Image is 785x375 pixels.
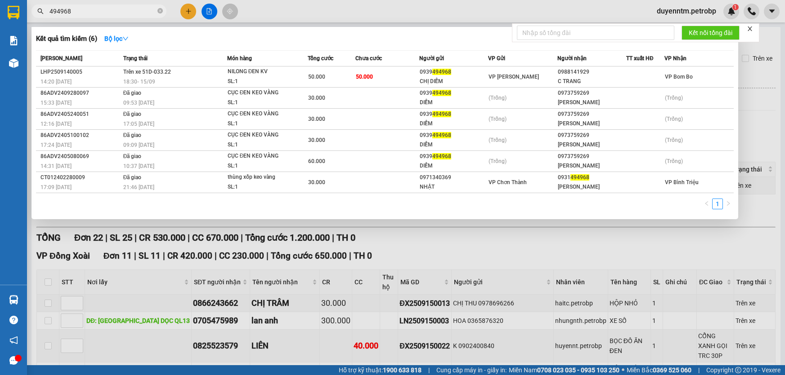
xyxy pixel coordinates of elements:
[122,35,129,42] span: down
[228,172,295,182] div: thùng xốp keo vàng
[40,67,121,77] div: LHP2509140005
[308,179,325,185] span: 30.000
[420,161,488,171] div: DIỄM
[123,121,154,127] span: 17:05 [DATE]
[558,98,626,107] div: [PERSON_NAME]
[40,142,72,148] span: 17:24 [DATE]
[665,158,683,164] span: (Trống)
[704,201,709,206] span: left
[626,55,654,62] span: TT xuất HĐ
[665,95,683,101] span: (Trống)
[517,26,674,40] input: Nhập số tổng đài
[723,199,734,209] button: right
[558,88,626,98] div: 0973759269
[726,201,731,206] span: right
[228,98,295,108] div: SL: 1
[713,199,722,209] a: 1
[123,69,171,75] span: Trên xe 51D-033.22
[97,31,136,46] button: Bộ lọcdown
[665,179,699,185] span: VP Bình Triệu
[558,67,626,77] div: 0988141929
[665,137,683,143] span: (Trống)
[9,356,18,365] span: message
[557,55,587,62] span: Người nhận
[558,110,626,119] div: 0973759269
[228,161,295,171] div: SL: 1
[432,132,451,138] span: 494968
[36,34,97,44] h3: Kết quả tìm kiếm ( 6 )
[123,100,154,106] span: 09:53 [DATE]
[228,182,295,192] div: SL: 1
[123,90,142,96] span: Đã giao
[420,67,488,77] div: 0939
[355,55,382,62] span: Chưa cước
[123,142,154,148] span: 09:09 [DATE]
[228,77,295,87] div: SL: 1
[420,119,488,128] div: DIỄM
[420,77,488,86] div: CHỊ DIỄM
[40,173,121,182] div: CT012402280009
[420,173,488,182] div: 0971340369
[489,158,507,164] span: (Trống)
[558,173,626,182] div: 0931
[308,116,325,122] span: 30.000
[689,28,732,38] span: Kết nối tổng đài
[420,131,488,140] div: 0939
[123,111,142,117] span: Đã giao
[489,74,539,80] span: VP [PERSON_NAME]
[488,55,505,62] span: VP Gửi
[420,110,488,119] div: 0939
[558,140,626,150] div: [PERSON_NAME]
[9,336,18,344] span: notification
[665,116,683,122] span: (Trống)
[420,88,488,98] div: 0939
[308,55,333,62] span: Tổng cước
[157,7,163,16] span: close-circle
[558,119,626,128] div: [PERSON_NAME]
[558,182,626,192] div: [PERSON_NAME]
[228,130,295,140] div: CỤC ĐEN KEO VÀNG
[123,132,142,138] span: Đã giao
[40,131,121,140] div: 86ADV2405100102
[420,182,488,192] div: NHẬT
[40,79,72,85] span: 14:20 [DATE]
[40,152,121,161] div: 86ADV2405080069
[723,199,734,209] li: Next Page
[40,184,72,190] span: 17:09 [DATE]
[228,140,295,150] div: SL: 1
[40,100,72,106] span: 15:33 [DATE]
[49,6,156,16] input: Tìm tên, số ĐT hoặc mã đơn
[228,109,295,119] div: CỤC ĐEN KEO VÀNG
[489,179,527,185] span: VP Chơn Thành
[123,55,148,62] span: Trạng thái
[104,35,129,42] strong: Bộ lọc
[308,95,325,101] span: 30.000
[664,55,686,62] span: VP Nhận
[701,199,712,209] li: Previous Page
[9,316,18,324] span: question-circle
[489,95,507,101] span: (Trống)
[682,26,740,40] button: Kết nối tổng đài
[40,55,82,62] span: [PERSON_NAME]
[123,184,154,190] span: 21:46 [DATE]
[432,90,451,96] span: 494968
[9,36,18,45] img: solution-icon
[420,98,488,107] div: DIỄM
[558,131,626,140] div: 0973759269
[227,55,252,62] span: Món hàng
[40,110,121,119] div: 86ADV2405240051
[701,199,712,209] button: left
[712,199,723,209] li: 1
[558,161,626,171] div: [PERSON_NAME]
[420,140,488,150] div: DIỄM
[747,26,753,32] span: close
[489,137,507,143] span: (Trống)
[123,79,155,85] span: 18:30 - 15/09
[9,295,18,304] img: warehouse-icon
[228,67,295,77] div: NILONG ĐEN KV
[419,55,444,62] span: Người gửi
[123,153,142,159] span: Đã giao
[665,74,693,80] span: VP Bom Bo
[40,121,72,127] span: 12:16 [DATE]
[432,153,451,159] span: 494968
